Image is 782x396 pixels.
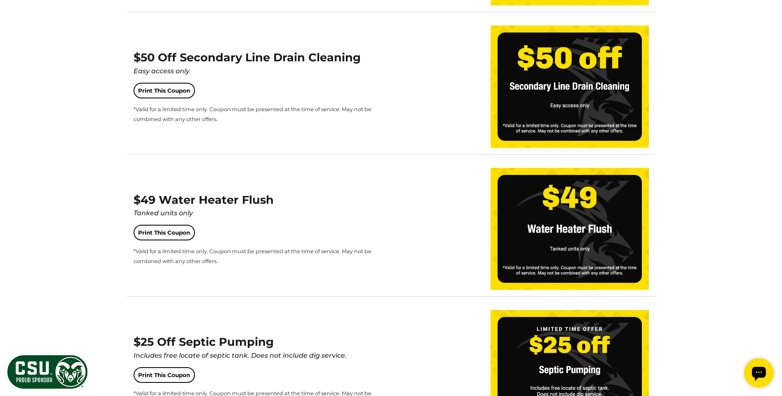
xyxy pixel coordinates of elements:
[134,208,376,218] div: Tanked units only
[134,335,376,361] span: $25 Off Septic Pumping
[134,225,195,240] a: Print This Coupon
[134,51,376,76] span: $50 Off Secondary Line Drain Cleaning
[134,106,371,122] span: *Valid for a limited time only. Coupon must be presented at the time of service. May not be combi...
[491,26,649,147] img: secondary-line-drain-cleaning-coupon.png.webp
[134,193,376,219] span: $49 Water Heater Flush
[134,351,376,361] div: Includes free locate of septic tank. Does not include dig service.
[134,83,195,98] a: Print This Coupon
[491,168,649,290] img: water-heater-tank-flush-coupon.png.webp
[134,367,195,383] a: Print This Coupon
[134,248,371,264] span: *Valid for a limited time only. Coupon must be presented at the time of service. May not be combi...
[6,354,89,390] img: CSU Sponsor Badge
[134,66,376,76] div: Easy access only
[3,3,33,33] div: Open chat widget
